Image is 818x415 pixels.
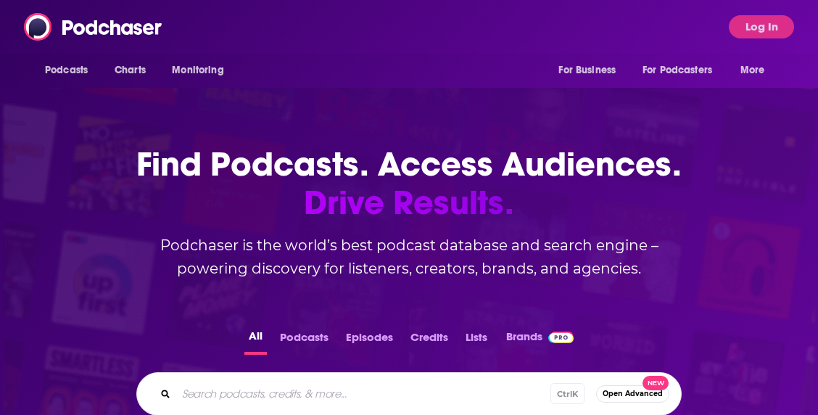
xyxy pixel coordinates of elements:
button: Lists [461,326,492,355]
button: Podcasts [276,326,333,355]
span: More [740,60,765,81]
button: All [244,326,267,355]
span: Podcasts [45,60,88,81]
a: BrandsPodchaser Pro [506,326,574,355]
h2: Podchaser is the world’s best podcast database and search engine – powering discovery for listene... [119,234,699,280]
h1: Find Podcasts. Access Audiences. [119,145,699,222]
button: open menu [162,57,242,84]
span: For Podcasters [643,60,712,81]
button: Episodes [342,326,397,355]
span: Drive Results. [119,184,699,222]
button: Open AdvancedNew [596,385,669,403]
input: Search podcasts, credits, & more... [176,382,550,406]
button: open menu [548,57,634,84]
span: Ctrl K [550,383,584,404]
button: open menu [730,57,783,84]
span: Monitoring [172,60,223,81]
img: Podchaser - Follow, Share and Rate Podcasts [24,13,163,41]
span: Charts [115,60,146,81]
button: open menu [633,57,733,84]
span: Open Advanced [603,390,663,398]
button: Log In [729,15,794,38]
img: Podchaser Pro [548,332,574,343]
a: Charts [105,57,154,84]
button: open menu [35,57,107,84]
span: For Business [558,60,616,81]
span: New [643,376,669,391]
button: Credits [406,326,453,355]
